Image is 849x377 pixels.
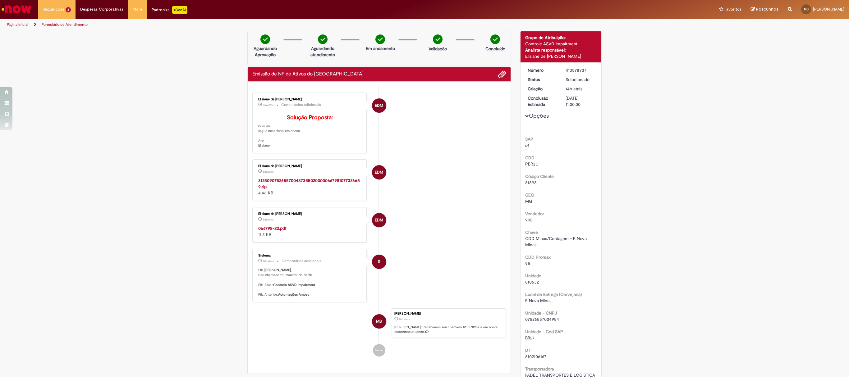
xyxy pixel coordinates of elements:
[525,310,557,316] b: Unidade - CNPJ
[813,7,844,12] span: [PERSON_NAME]
[525,236,588,248] span: CDD Minas/Contagem - F. Nova Minas
[1,3,33,16] img: ServiceNow
[525,254,551,260] b: CDD Promax
[42,22,88,27] a: Formulário de Atendimento
[525,229,538,235] b: Chave
[485,46,505,52] p: Concluído
[263,259,274,263] span: 14h atrás
[523,67,561,73] dt: Número
[433,34,443,44] img: check-circle-green.png
[376,314,382,329] span: MB
[250,45,280,58] p: Aguardando Aprovação
[263,170,273,174] time: 30/09/2025 08:25:50
[263,103,273,107] time: 30/09/2025 08:25:58
[566,95,594,107] div: [DATE] 11:00:00
[523,86,561,92] dt: Criação
[372,213,386,227] div: Elisiane de Moura Cardozo
[566,67,594,73] div: R13578937
[258,212,362,216] div: Elisiane de [PERSON_NAME]
[751,7,778,12] a: Rascunhos
[252,308,506,338] li: Marcos BrandaoDeAraujo
[429,46,447,52] p: Validação
[394,312,503,316] div: [PERSON_NAME]
[258,164,362,168] div: Elisiane de [PERSON_NAME]
[43,6,64,12] span: Requisições
[525,136,533,142] b: SAP
[566,86,594,92] div: 29/09/2025 18:56:55
[5,19,561,30] ul: Trilhas de página
[566,86,582,92] span: 14h atrás
[525,298,551,303] span: F. Nova Minas
[318,34,328,44] img: check-circle-green.png
[372,98,386,113] div: Elisiane de Moura Cardozo
[525,292,582,297] b: Local de Entrega (Cervejaria)
[378,254,380,269] span: S
[525,366,554,372] b: Transportadora
[282,258,321,264] small: Comentários adicionais
[399,317,410,321] span: 14h atrás
[525,273,541,279] b: Unidade
[804,7,809,11] span: MB
[258,177,362,196] div: 4.46 KB
[7,22,28,27] a: Página inicial
[252,86,506,363] ul: Histórico de tíquete
[525,192,534,198] b: GEO
[525,354,546,359] span: 6102106167
[263,170,273,174] span: 5m atrás
[372,165,386,179] div: Elisiane de Moura Cardozo
[281,102,321,107] small: Comentários adicionais
[525,41,597,47] div: Controle ASVD Impairment
[372,255,386,269] div: System
[66,7,71,12] span: 2
[258,254,362,257] div: Sistema
[252,71,364,77] h2: Emissão de NF de Ativos do ASVD Histórico de tíquete
[258,115,362,148] p: Bom dia, segue nota fiscal em anexo. Att; Elisiane
[525,211,544,216] b: Vendedor
[525,329,563,334] b: Unidade - Cod SAP
[375,213,383,228] span: EDM
[287,114,333,121] b: Solução Proposta:
[375,34,385,44] img: check-circle-green.png
[372,314,386,329] div: Marcos BrandaoDeAraujo
[258,225,287,231] strong: 066798-20.pdf
[525,261,530,266] span: 95
[308,45,338,58] p: Aguardando atendimento
[263,103,273,107] span: 5m atrás
[498,70,506,78] button: Adicionar anexos
[172,6,187,14] p: +GenAi
[756,6,778,12] span: Rascunhos
[724,6,741,12] span: Favoritos
[525,198,532,204] span: MG
[566,76,594,83] div: Solucionado
[375,165,383,180] span: EDM
[264,268,291,272] b: [PERSON_NAME]
[394,325,503,334] p: [PERSON_NAME]! Recebemos seu chamado R13578937 e em breve estaremos atuando.
[258,268,362,297] p: Olá, , Seu chamado foi transferido de fila. Fila Atual: Fila Anterior:
[523,76,561,83] dt: Status
[525,180,537,185] span: 81898
[525,217,532,223] span: 992
[490,34,500,44] img: check-circle-green.png
[525,347,530,353] b: DT
[273,283,315,287] b: Controle ASVD Impairment
[399,317,410,321] time: 29/09/2025 18:56:55
[523,95,561,107] dt: Conclusão Estimada
[525,143,530,148] span: s4
[566,86,582,92] time: 29/09/2025 18:56:55
[263,218,273,221] time: 30/09/2025 08:25:49
[263,218,273,221] span: 5m atrás
[375,98,383,113] span: EDM
[525,161,539,167] span: PBR3U
[525,316,559,322] span: 07526557004954
[525,53,597,59] div: Elisiane de [PERSON_NAME]
[152,6,187,14] div: Padroniza
[525,335,535,341] span: BR27
[525,279,539,285] span: 810632
[366,45,395,52] p: Em andamento
[525,155,535,161] b: CDD
[525,47,597,53] div: Analista responsável:
[258,225,362,238] div: 11.3 KB
[258,178,360,189] a: 31250907526557004873550200000667981077326659.zip
[278,292,309,297] b: Automações Ambev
